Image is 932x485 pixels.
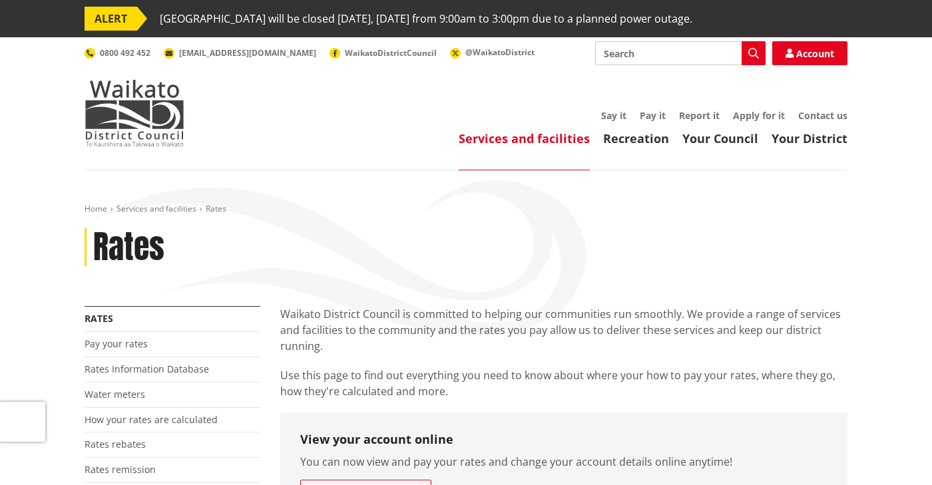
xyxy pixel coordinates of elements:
[345,47,437,59] span: WaikatoDistrictCouncil
[595,41,766,65] input: Search input
[679,109,720,122] a: Report it
[85,80,184,146] img: Waikato District Council - Te Kaunihera aa Takiwaa o Waikato
[85,337,148,350] a: Pay your rates
[640,109,666,122] a: Pay it
[603,130,669,146] a: Recreation
[160,7,692,31] span: [GEOGRAPHIC_DATA] will be closed [DATE], [DATE] from 9:00am to 3:00pm due to a planned power outage.
[85,388,145,401] a: Water meters
[85,463,156,476] a: Rates remission
[465,47,535,58] span: @WaikatoDistrict
[85,413,218,426] a: How your rates are calculated
[100,47,150,59] span: 0800 492 452
[179,47,316,59] span: [EMAIL_ADDRESS][DOMAIN_NAME]
[280,306,847,354] p: Waikato District Council is committed to helping our communities run smoothly. We provide a range...
[300,432,827,447] h3: View your account online
[85,203,107,214] a: Home
[300,454,827,470] p: You can now view and pay your rates and change your account details online anytime!
[450,47,535,58] a: @WaikatoDistrict
[85,47,150,59] a: 0800 492 452
[682,130,758,146] a: Your Council
[85,204,847,215] nav: breadcrumb
[85,363,209,375] a: Rates Information Database
[733,109,785,122] a: Apply for it
[85,438,146,450] a: Rates rebates
[164,47,316,59] a: [EMAIL_ADDRESS][DOMAIN_NAME]
[772,41,847,65] a: Account
[93,228,164,267] h1: Rates
[459,130,590,146] a: Services and facilities
[601,109,626,122] a: Say it
[85,7,137,31] span: ALERT
[280,367,847,399] p: Use this page to find out everything you need to know about where your how to pay your rates, whe...
[206,203,226,214] span: Rates
[772,130,847,146] a: Your District
[330,47,437,59] a: WaikatoDistrictCouncil
[798,109,847,122] a: Contact us
[85,312,113,325] a: Rates
[116,203,196,214] a: Services and facilities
